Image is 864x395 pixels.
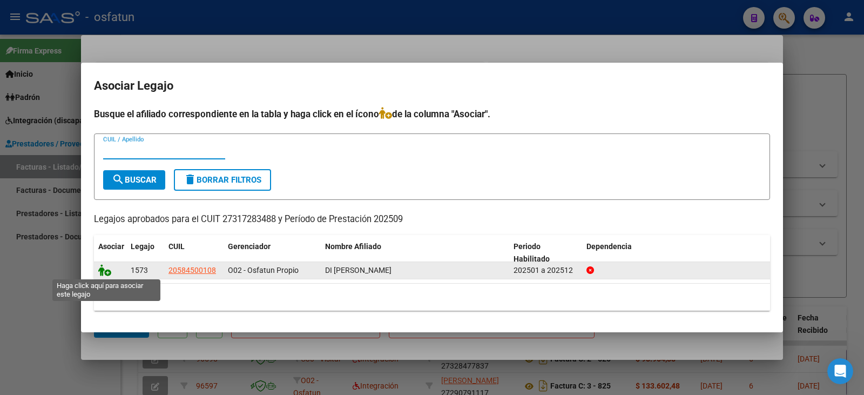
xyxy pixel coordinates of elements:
[94,107,770,121] h4: Busque el afiliado correspondiente en la tabla y haga click en el ícono de la columna "Asociar".
[325,266,391,275] span: DI PASQUO GINO ELIAN
[228,266,299,275] span: O02 - Osfatun Propio
[94,76,770,96] h2: Asociar Legajo
[509,235,582,271] datatable-header-cell: Periodo Habilitado
[582,235,771,271] datatable-header-cell: Dependencia
[112,173,125,186] mat-icon: search
[514,264,578,277] div: 202501 a 202512
[184,175,261,185] span: Borrar Filtros
[94,235,126,271] datatable-header-cell: Asociar
[103,170,165,190] button: Buscar
[321,235,509,271] datatable-header-cell: Nombre Afiliado
[174,169,271,191] button: Borrar Filtros
[228,242,271,251] span: Gerenciador
[126,235,164,271] datatable-header-cell: Legajo
[514,242,550,263] span: Periodo Habilitado
[827,358,853,384] iframe: Intercom live chat
[168,266,216,275] span: 20584500108
[98,242,124,251] span: Asociar
[184,173,197,186] mat-icon: delete
[224,235,321,271] datatable-header-cell: Gerenciador
[94,284,770,311] div: 1 registros
[164,235,224,271] datatable-header-cell: CUIL
[131,266,148,275] span: 1573
[168,242,185,251] span: CUIL
[94,213,770,226] p: Legajos aprobados para el CUIT 27317283488 y Período de Prestación 202509
[131,242,154,251] span: Legajo
[586,242,632,251] span: Dependencia
[112,175,157,185] span: Buscar
[325,242,381,251] span: Nombre Afiliado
